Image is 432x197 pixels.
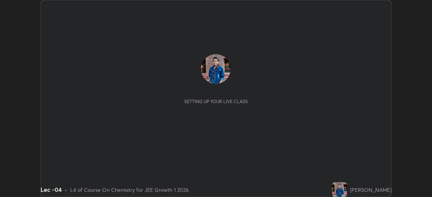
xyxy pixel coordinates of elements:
[65,186,67,194] div: •
[184,99,248,104] div: Setting up your live class
[350,186,392,194] div: [PERSON_NAME]
[201,54,231,84] img: afbd5aa0a622416b8b8991d38887bb34.jpg
[40,185,62,194] div: Lec -04
[332,182,347,197] img: afbd5aa0a622416b8b8991d38887bb34.jpg
[70,186,189,194] div: L4 of Course On Chemistry for JEE Growth 1 2026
